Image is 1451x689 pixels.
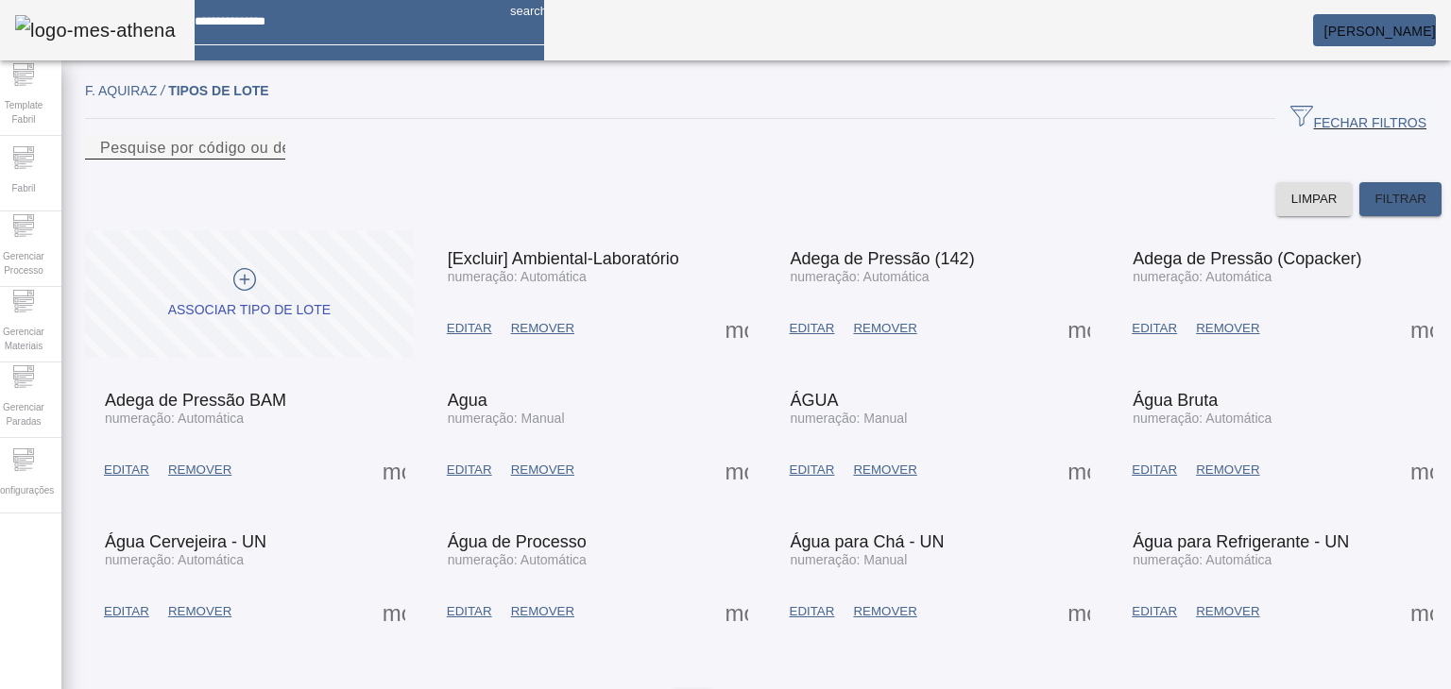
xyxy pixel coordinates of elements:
[791,249,975,268] span: Adega de Pressão (142)
[1405,311,1439,345] button: Mais
[511,602,574,621] span: REMOVER
[447,461,492,479] span: EDITAR
[104,461,149,479] span: EDITAR
[1132,319,1177,338] span: EDITAR
[853,319,916,338] span: REMOVER
[159,453,241,487] button: REMOVER
[1290,105,1426,133] span: FECHAR FILTROS
[448,249,679,268] span: [Excluir] Ambiental-Laboratório
[844,595,926,629] button: REMOVER
[1276,182,1353,216] button: LIMPAR
[720,311,754,345] button: Mais
[168,301,331,320] div: Associar tipo de lote
[1062,311,1096,345] button: Mais
[1133,411,1272,426] span: numeração: Automática
[1405,453,1439,487] button: Mais
[448,391,487,410] span: Agua
[790,602,835,621] span: EDITAR
[791,532,945,551] span: Água para Chá - UN
[85,230,414,358] button: Associar tipo de lote
[1133,269,1272,284] span: numeração: Automática
[85,83,168,98] span: F. Aquiraz
[791,269,930,284] span: numeração: Automática
[168,461,231,479] span: REMOVER
[511,461,574,479] span: REMOVER
[853,461,916,479] span: REMOVER
[1132,602,1177,621] span: EDITAR
[1122,453,1186,487] button: EDITAR
[720,595,754,629] button: Mais
[1291,190,1338,209] span: LIMPAR
[502,595,584,629] button: REMOVER
[377,595,411,629] button: Mais
[790,319,835,338] span: EDITAR
[447,602,492,621] span: EDITAR
[1374,190,1426,209] span: FILTRAR
[1186,311,1269,345] button: REMOVER
[105,532,266,551] span: Água Cervejeira - UN
[502,311,584,345] button: REMOVER
[168,83,269,98] span: TIPOS DE LOTE
[791,552,908,567] span: numeração: Manual
[448,532,587,551] span: Água de Processo
[1196,461,1259,479] span: REMOVER
[94,453,159,487] button: EDITAR
[448,552,587,567] span: numeração: Automática
[448,269,587,284] span: numeração: Automática
[780,595,845,629] button: EDITAR
[1324,24,1436,39] span: [PERSON_NAME]
[377,453,411,487] button: Mais
[105,391,286,410] span: Adega de Pressão BAM
[791,391,839,410] span: ÁGUA
[94,595,159,629] button: EDITAR
[1133,532,1349,551] span: Água para Refrigerante - UN
[720,453,754,487] button: Mais
[447,319,492,338] span: EDITAR
[1133,391,1218,410] span: Água Bruta
[502,453,584,487] button: REMOVER
[1186,595,1269,629] button: REMOVER
[780,453,845,487] button: EDITAR
[15,15,176,45] img: logo-mes-athena
[1132,461,1177,479] span: EDITAR
[780,311,845,345] button: EDITAR
[6,176,41,201] span: Fabril
[1062,595,1096,629] button: Mais
[1359,182,1442,216] button: FILTRAR
[100,140,342,156] mat-label: Pesquise por código ou descrição
[105,411,244,426] span: numeração: Automática
[1405,595,1439,629] button: Mais
[844,311,926,345] button: REMOVER
[1122,311,1186,345] button: EDITAR
[161,83,164,98] em: /
[1196,602,1259,621] span: REMOVER
[844,453,926,487] button: REMOVER
[1186,453,1269,487] button: REMOVER
[1133,249,1361,268] span: Adega de Pressão (Copacker)
[1275,102,1442,136] button: FECHAR FILTROS
[168,602,231,621] span: REMOVER
[790,461,835,479] span: EDITAR
[437,311,502,345] button: EDITAR
[105,552,244,567] span: numeração: Automática
[1062,453,1096,487] button: Mais
[437,595,502,629] button: EDITAR
[791,411,908,426] span: numeração: Manual
[1196,319,1259,338] span: REMOVER
[448,411,565,426] span: numeração: Manual
[1133,552,1272,567] span: numeração: Automática
[1122,595,1186,629] button: EDITAR
[159,595,241,629] button: REMOVER
[437,453,502,487] button: EDITAR
[853,602,916,621] span: REMOVER
[511,319,574,338] span: REMOVER
[104,602,149,621] span: EDITAR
